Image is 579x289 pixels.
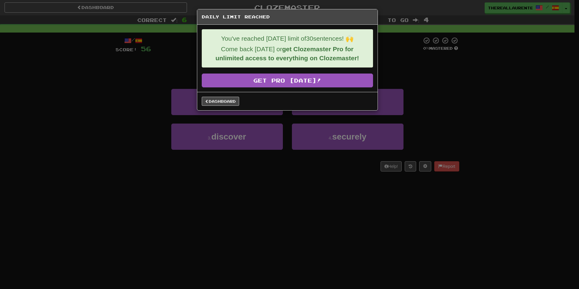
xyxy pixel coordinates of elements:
[215,46,359,61] strong: get Clozemaster Pro for unlimited access to everything on Clozemaster!
[207,34,368,43] p: You've reached [DATE] limit of 30 sentences! 🙌
[202,97,239,106] a: Dashboard
[202,14,373,20] h5: Daily Limit Reached
[207,45,368,63] p: Come back [DATE] or
[202,74,373,87] a: Get Pro [DATE]!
